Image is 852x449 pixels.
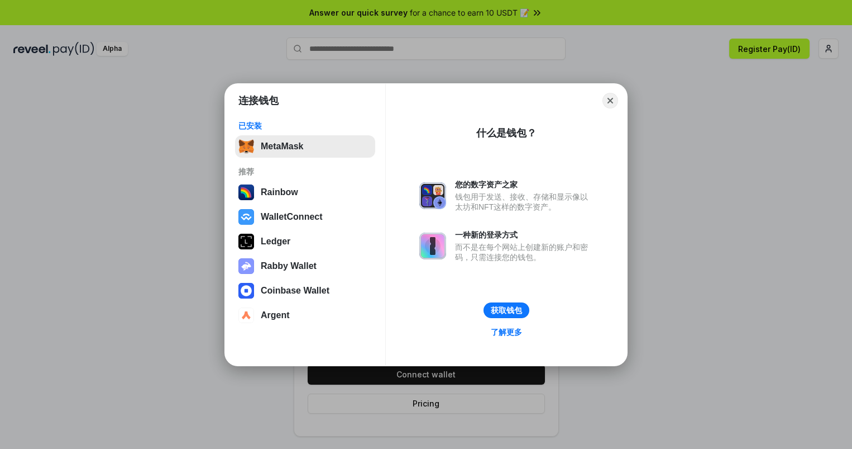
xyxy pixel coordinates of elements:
img: svg+xml,%3Csvg%20xmlns%3D%22http%3A%2F%2Fwww.w3.org%2F2000%2Fsvg%22%20fill%3D%22none%22%20viewBox... [238,258,254,274]
button: Rainbow [235,181,375,204]
div: 什么是钱包？ [476,126,537,140]
div: 推荐 [238,167,372,177]
div: Argent [261,310,290,320]
div: 钱包用于发送、接收、存储和显示像以太坊和NFT这样的数字资产。 [455,192,593,212]
div: Ledger [261,237,290,247]
div: Rabby Wallet [261,261,317,271]
div: WalletConnect [261,212,323,222]
button: Ledger [235,230,375,253]
img: svg+xml,%3Csvg%20width%3D%2228%22%20height%3D%2228%22%20viewBox%3D%220%200%2028%2028%22%20fill%3D... [238,308,254,323]
div: 了解更多 [491,327,522,337]
div: 而不是在每个网站上创建新的账户和密码，只需连接您的钱包。 [455,242,593,262]
div: MetaMask [261,141,303,152]
img: svg+xml,%3Csvg%20width%3D%22120%22%20height%3D%22120%22%20viewBox%3D%220%200%20120%20120%22%20fil... [238,185,254,200]
div: 一种新的登录方式 [455,230,593,240]
img: svg+xml,%3Csvg%20width%3D%2228%22%20height%3D%2228%22%20viewBox%3D%220%200%2028%2028%22%20fill%3D... [238,209,254,225]
div: 已安装 [238,121,372,131]
img: svg+xml,%3Csvg%20width%3D%2228%22%20height%3D%2228%22%20viewBox%3D%220%200%2028%2028%22%20fill%3D... [238,283,254,299]
img: svg+xml,%3Csvg%20xmlns%3D%22http%3A%2F%2Fwww.w3.org%2F2000%2Fsvg%22%20width%3D%2228%22%20height%3... [238,234,254,249]
div: 获取钱包 [491,305,522,315]
div: 您的数字资产之家 [455,179,593,190]
button: Coinbase Wallet [235,280,375,302]
button: WalletConnect [235,206,375,228]
a: 了解更多 [484,325,529,339]
div: Coinbase Wallet [261,286,329,296]
button: Argent [235,304,375,327]
img: svg+xml,%3Csvg%20xmlns%3D%22http%3A%2F%2Fwww.w3.org%2F2000%2Fsvg%22%20fill%3D%22none%22%20viewBox... [419,182,446,209]
h1: 连接钱包 [238,94,279,107]
button: Rabby Wallet [235,255,375,277]
img: svg+xml,%3Csvg%20xmlns%3D%22http%3A%2F%2Fwww.w3.org%2F2000%2Fsvg%22%20fill%3D%22none%22%20viewBox... [419,233,446,259]
button: MetaMask [235,135,375,158]
button: 获取钱包 [484,303,529,318]
button: Close [602,93,618,108]
img: svg+xml,%3Csvg%20fill%3D%22none%22%20height%3D%2233%22%20viewBox%3D%220%200%2035%2033%22%20width%... [238,139,254,154]
div: Rainbow [261,187,298,197]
